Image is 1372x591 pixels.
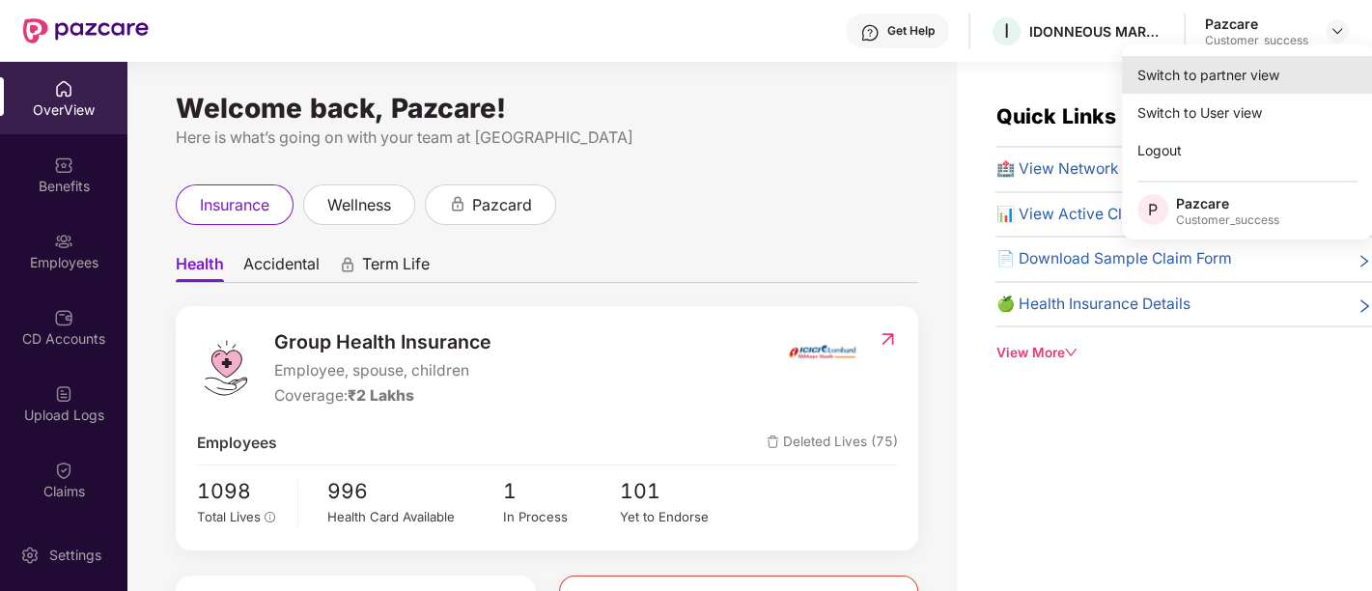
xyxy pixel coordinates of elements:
img: svg+xml;base64,PHN2ZyBpZD0iVXBsb2FkX0xvZ3MiIGRhdGEtbmFtZT0iVXBsb2FkIExvZ3MiIHhtbG5zPSJodHRwOi8vd3... [54,384,73,404]
div: Here is what’s going on with your team at [GEOGRAPHIC_DATA] [176,126,918,150]
span: Group Health Insurance [274,327,491,357]
div: Coverage: [274,384,491,408]
div: Welcome back, Pazcare! [176,100,918,116]
span: right [1357,251,1372,271]
img: insurerIcon [786,327,858,376]
span: pazcard [472,193,532,217]
span: wellness [327,193,391,217]
span: down [1064,346,1078,359]
span: 🏥 View Network Hospitals [995,157,1189,182]
div: View More [995,343,1372,363]
img: New Pazcare Logo [23,18,149,43]
img: svg+xml;base64,PHN2ZyBpZD0iSGVscC0zMngzMiIgeG1sbnM9Imh0dHA6Ly93d3cudzMub3JnLzIwMDAvc3ZnIiB3aWR0aD... [860,23,880,42]
span: ₹2 Lakhs [348,386,414,405]
span: Employees [197,432,277,456]
div: Customer_success [1176,212,1279,228]
span: I [1004,19,1009,42]
span: 1098 [197,475,285,507]
span: Total Lives [197,509,261,524]
span: P [1148,198,1158,221]
span: 🍏 Health Insurance Details [995,293,1190,317]
span: 📊 View Active Claims [995,203,1155,227]
div: Settings [43,546,107,565]
span: info-circle [265,512,276,523]
img: RedirectIcon [878,329,898,349]
div: Health Card Available [327,507,503,527]
img: deleteIcon [767,436,779,448]
span: 996 [327,475,503,507]
span: Accidental [243,254,320,282]
div: Customer_success [1205,33,1308,48]
div: Pazcare [1176,194,1279,212]
div: Pazcare [1205,14,1308,33]
span: 📄 Download Sample Claim Form [995,247,1231,271]
span: insurance [200,193,269,217]
span: Quick Links [995,103,1115,128]
span: Employee, spouse, children [274,359,491,383]
span: Health [176,254,224,282]
span: right [1357,296,1372,317]
img: svg+xml;base64,PHN2ZyBpZD0iSG9tZSIgeG1sbnM9Imh0dHA6Ly93d3cudzMub3JnLzIwMDAvc3ZnIiB3aWR0aD0iMjAiIG... [54,79,73,98]
div: animation [339,256,356,273]
span: Deleted Lives (75) [767,432,898,456]
img: svg+xml;base64,PHN2ZyBpZD0iRW1wbG95ZWVzIiB4bWxucz0iaHR0cDovL3d3dy53My5vcmcvMjAwMC9zdmciIHdpZHRoPS... [54,232,73,251]
span: 101 [620,475,737,507]
div: animation [449,195,466,212]
img: svg+xml;base64,PHN2ZyBpZD0iQ0RfQWNjb3VudHMiIGRhdGEtbmFtZT0iQ0QgQWNjb3VudHMiIHhtbG5zPSJodHRwOi8vd3... [54,308,73,327]
div: IDONNEOUS MARKETING SERVICES PRIVATE LIMITED ( [GEOGRAPHIC_DATA]) [1029,22,1164,41]
div: Yet to Endorse [620,507,737,527]
div: Get Help [887,23,935,39]
img: svg+xml;base64,PHN2ZyBpZD0iU2V0dGluZy0yMHgyMCIgeG1sbnM9Imh0dHA6Ly93d3cudzMub3JnLzIwMDAvc3ZnIiB3aW... [20,546,40,565]
div: In Process [503,507,620,527]
span: Term Life [362,254,430,282]
img: logo [197,339,255,397]
span: 1 [503,475,620,507]
img: svg+xml;base64,PHN2ZyBpZD0iQ2xhaW0iIHhtbG5zPSJodHRwOi8vd3d3LnczLm9yZy8yMDAwL3N2ZyIgd2lkdGg9IjIwIi... [54,461,73,480]
img: svg+xml;base64,PHN2ZyBpZD0iRHJvcGRvd24tMzJ4MzIiIHhtbG5zPSJodHRwOi8vd3d3LnczLm9yZy8yMDAwL3N2ZyIgd2... [1330,23,1345,39]
img: svg+xml;base64,PHN2ZyBpZD0iQmVuZWZpdHMiIHhtbG5zPSJodHRwOi8vd3d3LnczLm9yZy8yMDAwL3N2ZyIgd2lkdGg9Ij... [54,155,73,175]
